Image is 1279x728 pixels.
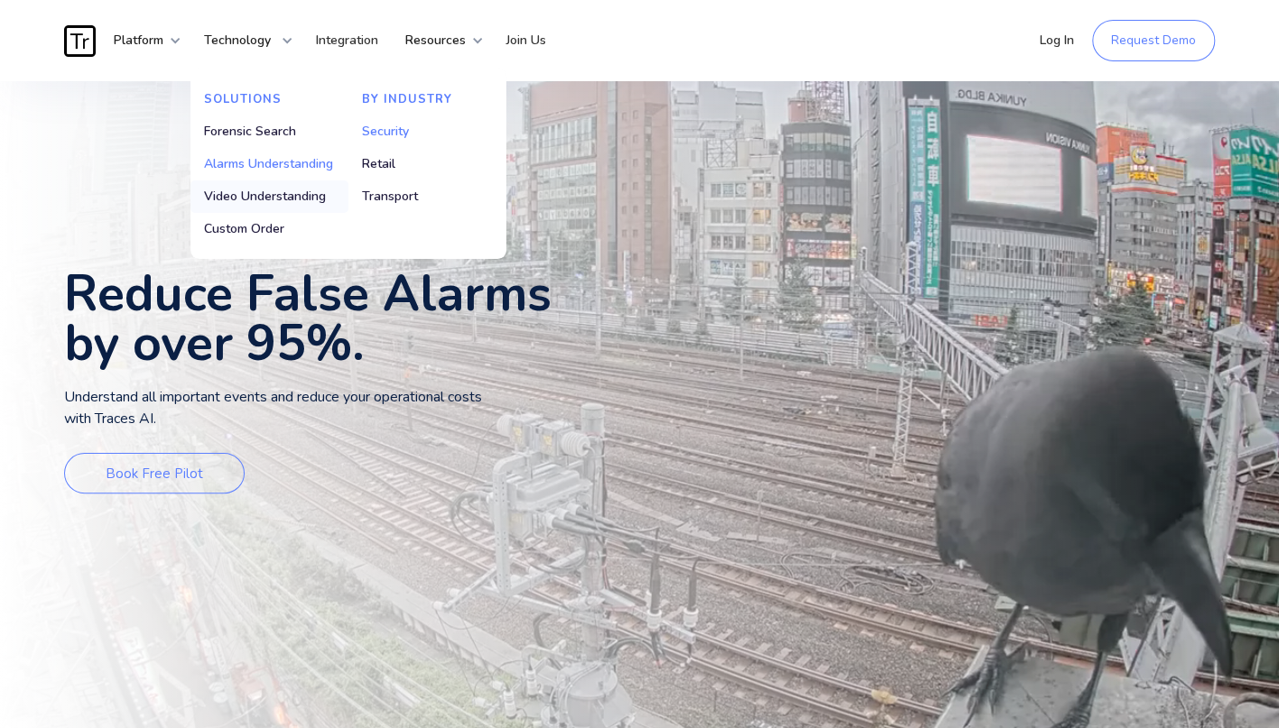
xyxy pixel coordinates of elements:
[190,115,348,148] a: Forensic Search
[64,25,96,57] img: Traces Logo
[204,123,296,141] div: Forensic Search
[348,148,506,180] a: Retail
[204,32,271,49] strong: Technology
[362,123,409,141] div: Security
[64,386,482,431] p: Understand all important events and reduce your operational costs with Traces AI.
[1092,20,1215,61] a: Request Demo
[190,213,348,245] a: Custom Order
[190,68,506,259] nav: Technology
[392,14,484,68] div: Resources
[190,14,293,68] div: Technology
[114,32,163,49] strong: Platform
[204,91,282,107] strong: Solutions
[405,32,466,49] strong: Resources
[64,260,551,377] strong: Reduce False Alarms by over 95%.
[362,91,452,107] strong: By Industry
[64,25,100,57] a: home
[348,180,506,213] a: Transport
[362,155,395,173] div: Retail
[190,148,348,180] a: Alarms Understanding
[1026,14,1088,68] a: Log In
[64,453,245,493] a: Book Free Pilot
[204,155,333,173] div: Alarms Understanding
[493,14,560,68] a: Join Us
[348,115,506,148] a: Security
[100,14,181,68] div: Platform
[190,180,348,213] a: Video Understanding
[302,14,392,68] a: Integration
[204,220,284,238] div: Custom Order
[362,188,418,206] div: Transport
[204,188,326,206] div: Video Understanding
